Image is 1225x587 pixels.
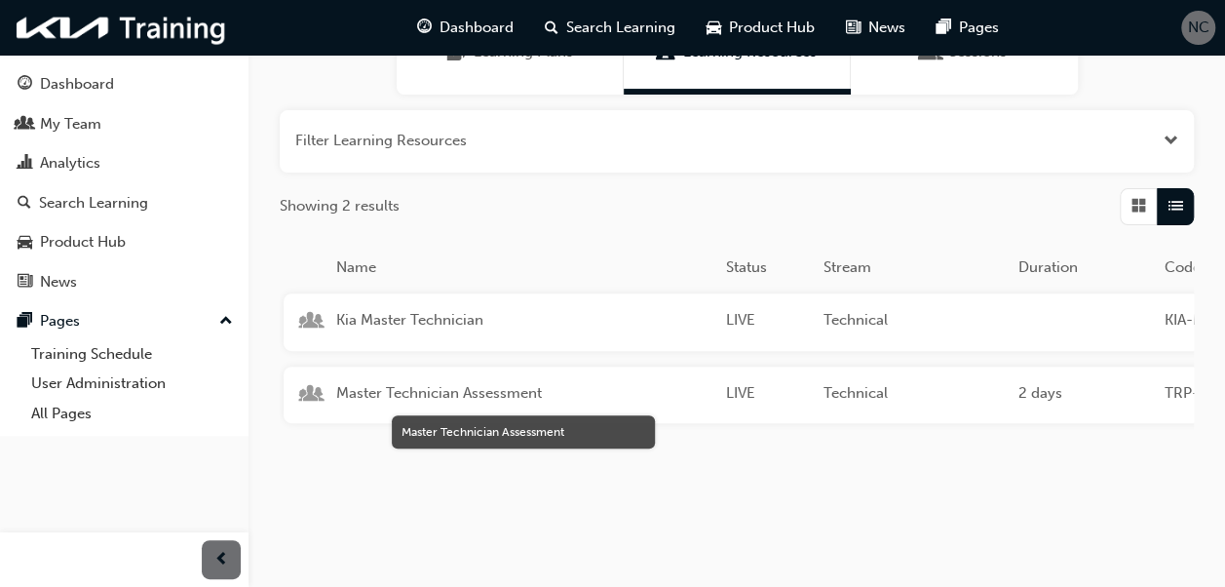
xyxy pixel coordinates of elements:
span: List [1168,195,1183,217]
a: News [8,264,241,300]
div: Name [328,256,718,279]
span: Search Learning [566,17,675,39]
div: 2 days [1011,382,1157,409]
button: DashboardMy TeamAnalyticsSearch LearningProduct HubNews [8,62,241,303]
a: Product Hub [8,224,241,260]
span: Technical [823,382,1003,405]
button: Open the filter [1164,130,1178,152]
span: people-icon [18,116,32,134]
span: news-icon [18,274,32,292]
span: Sessions [922,41,941,63]
a: Analytics [8,145,241,181]
span: car-icon [18,234,32,252]
img: kia-training [10,8,234,48]
span: news-icon [846,16,861,40]
div: Dashboard [40,73,114,96]
a: My Team [8,106,241,142]
a: Training Schedule [23,339,241,370]
a: pages-iconPages [921,8,1014,48]
span: Showing 2 results [280,195,400,217]
a: Dashboard [8,66,241,102]
div: Master Technician Assessment [402,423,645,441]
div: Stream [816,256,1011,279]
span: search-icon [18,195,31,213]
div: Search Learning [39,192,148,215]
span: Master Technician Assessment [336,382,710,405]
div: Status [718,256,816,279]
a: car-iconProduct Hub [691,8,830,48]
button: Pages [8,303,241,339]
span: Grid [1131,195,1146,217]
span: Learning Resources [656,41,675,63]
span: Technical [823,309,1003,332]
span: pages-icon [18,313,32,331]
span: Learning Plans [446,41,466,63]
div: LIVE [718,382,816,409]
a: User Administration [23,369,241,399]
span: Product Hub [729,17,815,39]
span: guage-icon [18,76,32,94]
span: pages-icon [937,16,951,40]
div: Product Hub [40,231,126,254]
div: My Team [40,113,101,136]
a: news-iconNews [830,8,921,48]
span: up-icon [219,309,233,334]
a: All Pages [23,399,241,429]
button: NC [1181,11,1215,45]
span: learningResourceType_INSTRUCTOR_LED-icon [303,385,321,407]
span: learningResourceType_INSTRUCTOR_LED-icon [303,312,321,333]
span: Dashboard [440,17,514,39]
span: chart-icon [18,155,32,173]
span: guage-icon [417,16,432,40]
a: search-iconSearch Learning [529,8,691,48]
span: prev-icon [214,548,229,572]
a: Search Learning [8,185,241,221]
span: Pages [959,17,999,39]
span: car-icon [707,16,721,40]
span: News [868,17,905,39]
div: Duration [1011,256,1157,279]
div: News [40,271,77,293]
span: Kia Master Technician [336,309,710,332]
a: guage-iconDashboard [402,8,529,48]
span: search-icon [545,16,558,40]
div: Pages [40,310,80,333]
div: Analytics [40,152,100,175]
span: NC [1188,17,1209,39]
div: LIVE [718,309,816,335]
